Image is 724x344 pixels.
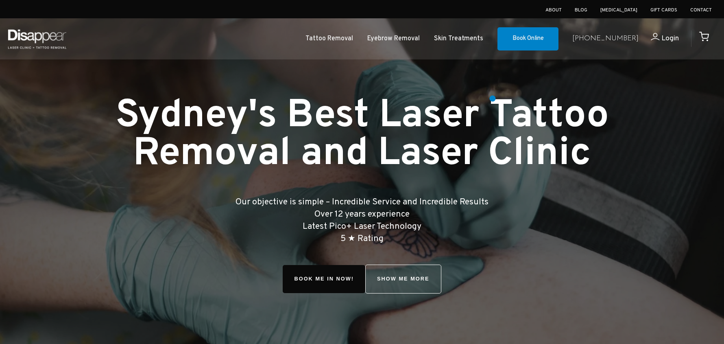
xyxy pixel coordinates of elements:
a: Book Online [497,27,558,51]
a: Contact [690,7,712,13]
a: Eyebrow Removal [367,33,420,45]
img: Disappear - Laser Clinic and Tattoo Removal Services in Sydney, Australia [6,24,68,53]
a: Gift Cards [650,7,677,13]
big: Our objective is simple – Incredible Service and Incredible Results Over 12 years experience Late... [236,197,488,244]
a: About [545,7,562,13]
h1: Sydney's Best Laser Tattoo Removal and Laser Clinic [84,98,640,173]
a: BOOK ME IN NOW! [283,265,365,293]
a: Blog [575,7,587,13]
span: Book Me In! [283,265,365,293]
a: Tattoo Removal [305,33,353,45]
a: SHOW ME MORE [365,265,441,294]
a: [MEDICAL_DATA] [600,7,637,13]
a: Skin Treatments [434,33,483,45]
span: Login [661,34,679,43]
a: Login [639,33,679,45]
a: [PHONE_NUMBER] [572,33,639,45]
